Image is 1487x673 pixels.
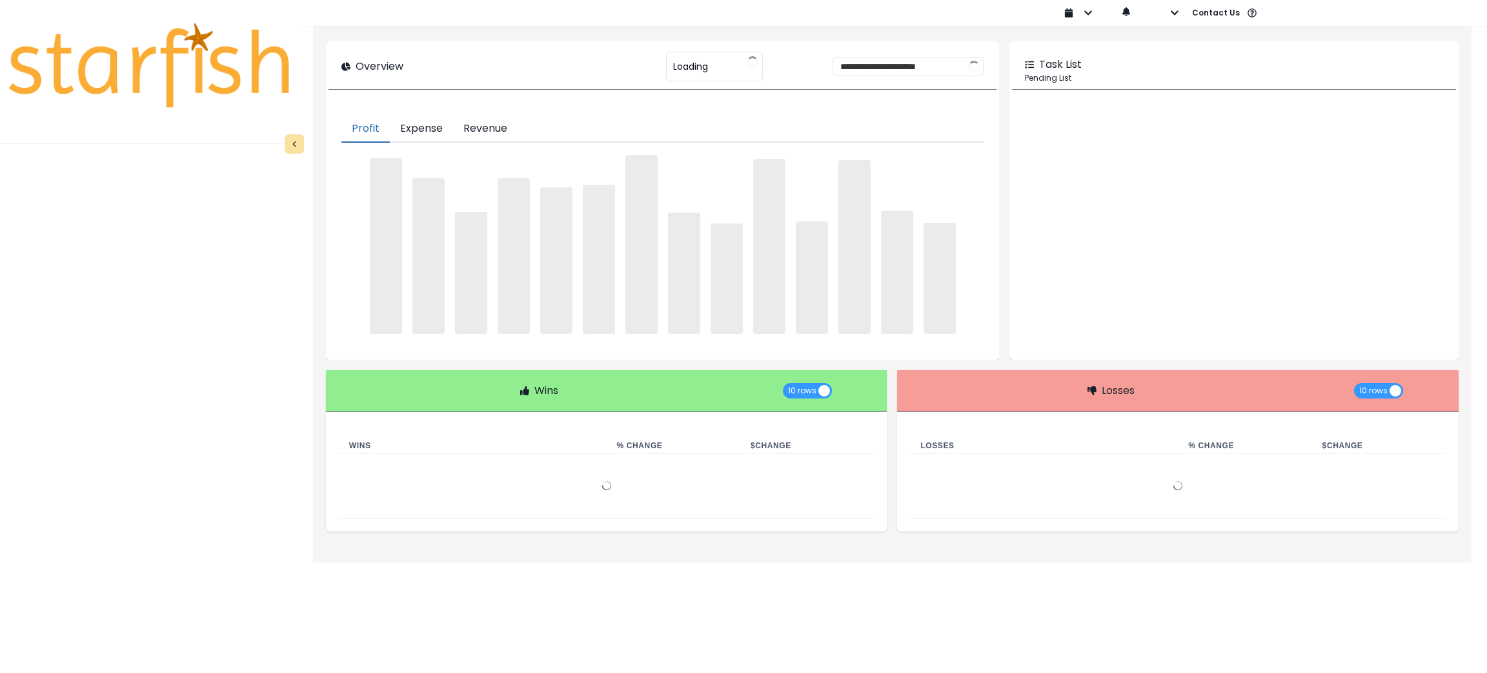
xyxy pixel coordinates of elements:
[370,158,402,333] span: ‌
[1102,383,1135,399] p: Losses
[711,223,743,334] span: ‌
[796,222,828,334] span: ‌
[1312,438,1446,454] th: $ Change
[341,116,390,143] button: Profit
[339,438,607,454] th: Wins
[498,178,530,334] span: ‌
[788,383,816,399] span: 10 rows
[1025,72,1443,84] p: Pending List
[453,116,518,143] button: Revenue
[356,59,403,74] p: Overview
[673,53,708,80] span: Loading
[455,212,487,334] span: ‌
[753,159,785,334] span: ‌
[1359,383,1388,399] span: 10 rows
[540,187,572,333] span: ‌
[881,211,913,334] span: ‌
[390,116,453,143] button: Expense
[924,223,956,333] span: ‌
[838,160,871,334] span: ‌
[607,438,740,454] th: % Change
[625,155,658,334] span: ‌
[412,178,445,334] span: ‌
[740,438,874,454] th: $ Change
[668,212,700,334] span: ‌
[583,185,615,333] span: ‌
[1178,438,1311,454] th: % Change
[1039,57,1082,72] p: Task List
[534,383,558,399] p: Wins
[910,438,1178,454] th: Losses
